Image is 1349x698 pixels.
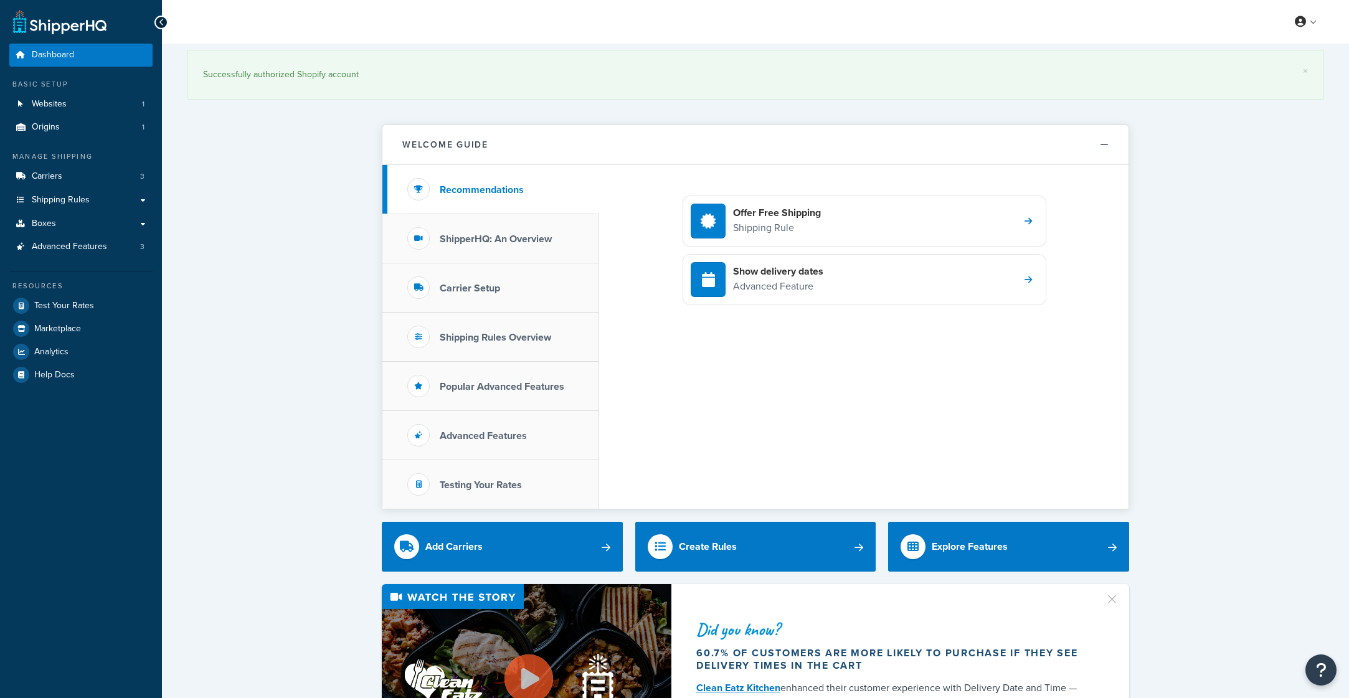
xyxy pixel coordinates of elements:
[34,324,81,334] span: Marketplace
[32,242,107,252] span: Advanced Features
[9,235,153,258] li: Advanced Features
[440,283,500,294] h3: Carrier Setup
[635,522,876,572] a: Create Rules
[32,50,74,60] span: Dashboard
[440,479,522,491] h3: Testing Your Rates
[9,165,153,188] a: Carriers3
[9,212,153,235] a: Boxes
[142,99,144,110] span: 1
[440,381,564,392] h3: Popular Advanced Features
[9,79,153,90] div: Basic Setup
[382,522,623,572] a: Add Carriers
[32,171,62,182] span: Carriers
[142,122,144,133] span: 1
[733,220,821,236] p: Shipping Rule
[9,93,153,116] a: Websites1
[9,165,153,188] li: Carriers
[696,647,1090,672] div: 60.7% of customers are more likely to purchase if they see delivery times in the cart
[34,370,75,380] span: Help Docs
[696,621,1090,638] div: Did you know?
[888,522,1129,572] a: Explore Features
[9,116,153,139] li: Origins
[203,66,1308,83] div: Successfully authorized Shopify account
[733,265,823,278] h4: Show delivery dates
[440,332,551,343] h3: Shipping Rules Overview
[9,281,153,291] div: Resources
[34,301,94,311] span: Test Your Rates
[9,295,153,317] a: Test Your Rates
[32,99,67,110] span: Websites
[32,122,60,133] span: Origins
[9,44,153,67] a: Dashboard
[9,189,153,212] a: Shipping Rules
[9,116,153,139] a: Origins1
[425,538,483,555] div: Add Carriers
[9,341,153,363] a: Analytics
[32,195,90,205] span: Shipping Rules
[733,278,823,295] p: Advanced Feature
[1303,66,1308,76] a: ×
[32,219,56,229] span: Boxes
[1305,654,1337,686] button: Open Resource Center
[9,364,153,386] a: Help Docs
[140,242,144,252] span: 3
[140,171,144,182] span: 3
[9,235,153,258] a: Advanced Features3
[733,206,821,220] h4: Offer Free Shipping
[932,538,1008,555] div: Explore Features
[402,140,488,149] h2: Welcome Guide
[696,681,780,695] a: Clean Eatz Kitchen
[382,125,1129,165] button: Welcome Guide
[440,184,524,196] h3: Recommendations
[440,430,527,441] h3: Advanced Features
[9,93,153,116] li: Websites
[9,318,153,340] a: Marketplace
[9,151,153,162] div: Manage Shipping
[440,233,552,245] h3: ShipperHQ: An Overview
[679,538,737,555] div: Create Rules
[34,347,69,357] span: Analytics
